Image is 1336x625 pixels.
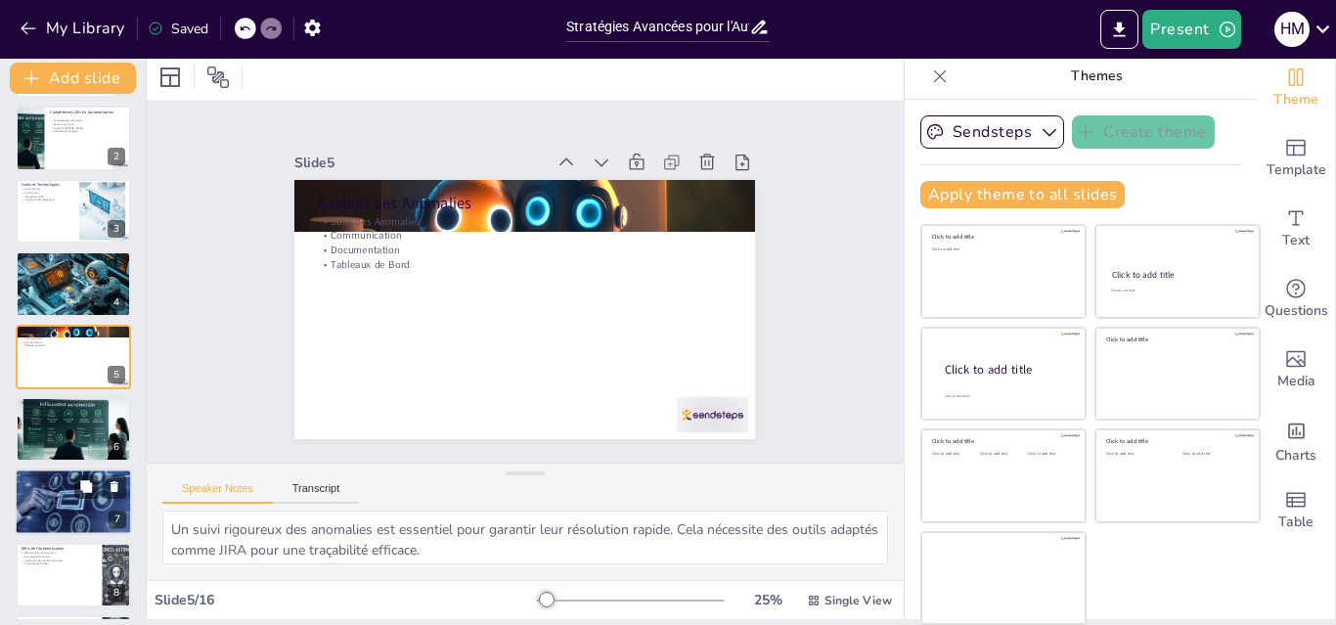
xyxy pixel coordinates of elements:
button: Create theme [1072,115,1215,149]
div: Click to add title [932,233,1072,241]
div: 7 [109,512,126,529]
p: Documentation [318,243,733,257]
p: Suivi des Anomalies [318,214,733,229]
div: 5 [108,366,125,383]
div: 8 [108,584,125,602]
p: Performance [22,191,73,195]
div: 3 [16,179,131,244]
p: Gestion des Anomalies [22,328,125,334]
button: Transcript [273,482,360,504]
div: Saved [148,20,208,38]
p: Communication [22,336,125,340]
div: 4 [108,293,125,311]
p: Communication [318,228,733,243]
p: Amélioration de la Productivité [21,485,126,489]
p: Compétences Techniques [50,118,125,122]
p: Couverture des Exigences [22,198,73,201]
textarea: Un suivi rigoureux des anomalies est essentiel pour garantir leur résolution rapide. Cela nécessi... [162,511,888,564]
span: Position [206,66,230,89]
div: Slide 5 / 16 [155,591,537,609]
div: Click to add title [1112,269,1242,281]
div: Layout [155,62,186,93]
p: Intégration de l'IA dans les Tests [22,400,125,406]
button: Add slide [10,63,136,94]
input: Insert title [566,13,749,41]
p: Satisfaction Client [21,489,126,493]
div: 7 [15,469,132,536]
div: Click to add text [1111,289,1241,293]
div: Add charts and graphs [1257,405,1335,475]
p: Analyse Prédictive [22,406,125,410]
span: Charts [1275,445,1316,467]
div: 3 [108,220,125,238]
div: Click to add title [932,437,1072,445]
div: H M [1274,12,1310,47]
div: Slide 5 [294,154,544,172]
span: Theme [1273,89,1318,111]
span: Table [1278,512,1314,533]
p: Adaptabilité [22,271,125,275]
button: Export to PowerPoint [1100,10,1138,49]
div: Click to add body [945,393,1068,398]
div: Click to add title [1106,437,1246,445]
div: 4 [16,251,131,316]
p: DevOps [22,264,125,268]
div: Click to add title [945,361,1070,378]
p: Adaptabilité [22,417,125,421]
p: Défis de l'Automatisation [22,546,97,552]
div: Click to add text [980,452,1024,457]
span: Single View [824,593,892,608]
p: Exemples de Projets Réussis [21,472,126,478]
p: Documentation [22,340,125,344]
div: Click to add text [932,247,1072,252]
p: Complexité Technique [22,555,97,558]
div: Add text boxes [1257,194,1335,264]
button: My Library [15,13,133,44]
p: Tableaux de Bord [318,257,733,272]
button: Sendsteps [920,115,1064,149]
button: Apply theme to all slides [920,181,1125,208]
div: 2 [108,148,125,165]
div: Click to add title [1106,335,1246,343]
p: Intégration CI/CD [22,195,73,199]
p: Gestion des Anomalies [318,193,733,214]
div: Click to add text [1028,452,1072,457]
button: Delete Slide [103,475,126,499]
p: Automatisation des Cas de Test [22,409,125,413]
p: Implication des Parties Prenantes [22,558,97,562]
p: Outils de [PERSON_NAME] [50,125,125,129]
div: Click to add text [1182,452,1244,457]
div: 2 [16,106,131,170]
p: Outils de Test [22,187,73,191]
p: Méthodologies de Test [22,254,125,260]
button: Speaker Notes [162,482,273,504]
button: H M [1274,10,1310,49]
div: Add ready made slides [1257,123,1335,194]
div: 6 [108,438,125,456]
p: Impact sur la Qualité [21,481,126,485]
span: Text [1282,230,1310,251]
p: Themes [956,53,1237,100]
div: 25 % [744,591,791,609]
div: Click to add text [1106,452,1168,457]
span: Questions [1265,300,1328,322]
p: Tableaux de Bord [22,343,125,347]
button: Present [1142,10,1240,49]
div: Change the overall theme [1257,53,1335,123]
span: Template [1267,159,1326,181]
button: Duplicate Slide [74,475,98,499]
div: Get real-time input from your audience [1257,264,1335,335]
div: 5 [16,325,131,389]
div: 6 [16,397,131,462]
span: Media [1277,371,1315,392]
p: Gestion de Projet [50,122,125,126]
p: Méthodologies Agile [22,260,125,264]
div: 8 [16,543,131,607]
p: Formation et Soutien [22,561,97,565]
p: Tests Continus [22,267,125,271]
div: Click to add text [932,452,976,457]
p: Amélioration Continue [22,413,125,417]
p: Résistance au Changement [22,551,97,555]
p: Compétences Clés en Automatisation [50,110,125,115]
div: Add images, graphics, shapes or video [1257,335,1335,405]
